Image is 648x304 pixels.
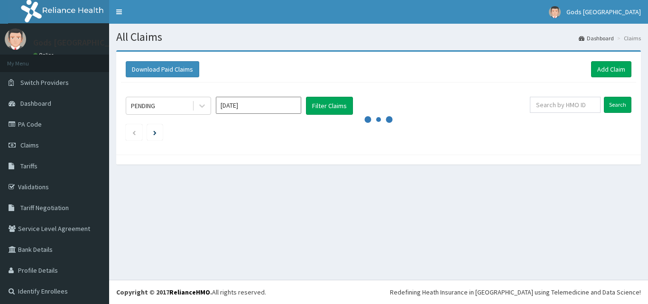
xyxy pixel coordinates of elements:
a: Dashboard [579,34,614,42]
img: User Image [5,28,26,50]
strong: Copyright © 2017 . [116,288,212,296]
span: Tariffs [20,162,37,170]
svg: audio-loading [364,105,393,134]
div: Redefining Heath Insurance in [GEOGRAPHIC_DATA] using Telemedicine and Data Science! [390,287,641,297]
a: Online [33,52,56,58]
input: Select Month and Year [216,97,301,114]
span: Tariff Negotiation [20,203,69,212]
a: Previous page [132,128,136,137]
a: RelianceHMO [169,288,210,296]
button: Download Paid Claims [126,61,199,77]
input: Search [604,97,631,113]
a: Next page [153,128,157,137]
img: User Image [549,6,561,18]
span: Switch Providers [20,78,69,87]
span: Claims [20,141,39,149]
p: Gods [GEOGRAPHIC_DATA] [33,38,132,47]
li: Claims [615,34,641,42]
span: Dashboard [20,99,51,108]
button: Filter Claims [306,97,353,115]
div: PENDING [131,101,155,111]
a: Add Claim [591,61,631,77]
span: Gods [GEOGRAPHIC_DATA] [566,8,641,16]
h1: All Claims [116,31,641,43]
input: Search by HMO ID [530,97,601,113]
footer: All rights reserved. [109,280,648,304]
